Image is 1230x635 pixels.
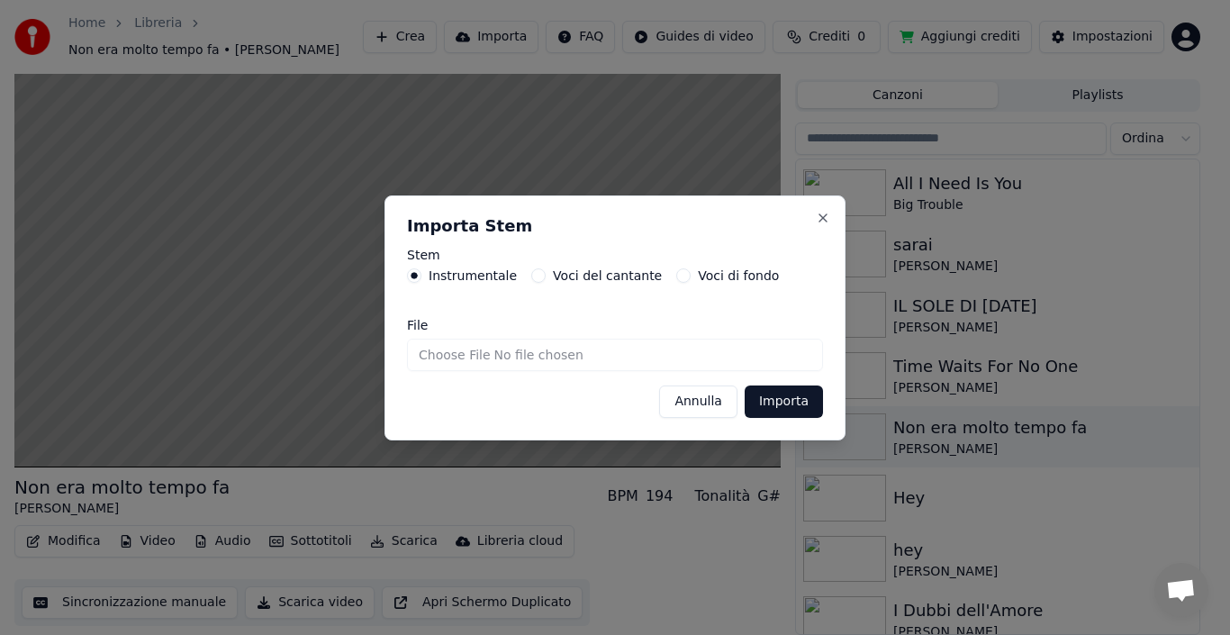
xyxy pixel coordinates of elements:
[553,269,662,282] label: Voci del cantante
[698,269,779,282] label: Voci di fondo
[407,249,823,261] label: Stem
[659,386,737,418] button: Annulla
[429,269,517,282] label: Instrumentale
[407,319,823,331] label: File
[745,386,823,418] button: Importa
[407,218,823,234] h2: Importa Stem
